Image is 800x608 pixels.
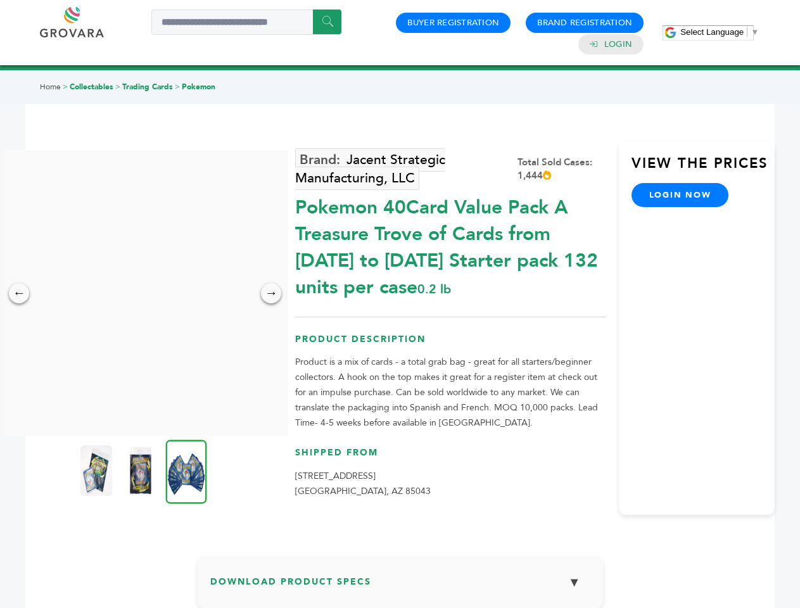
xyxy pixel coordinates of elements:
[407,17,499,28] a: Buyer Registration
[125,445,156,496] img: Pokemon 40-Card Value Pack – A Treasure Trove of Cards from 1996 to 2024 - Starter pack! 132 unit...
[632,154,775,183] h3: View the Prices
[295,469,606,499] p: [STREET_ADDRESS] [GEOGRAPHIC_DATA], AZ 85043
[182,82,215,92] a: Pokemon
[40,82,61,92] a: Home
[175,82,180,92] span: >
[70,82,113,92] a: Collectables
[295,446,606,469] h3: Shipped From
[166,440,207,503] img: Pokemon 40-Card Value Pack – A Treasure Trove of Cards from 1996 to 2024 - Starter pack! 132 unit...
[63,82,68,92] span: >
[295,333,606,355] h3: Product Description
[632,183,729,207] a: login now
[751,27,759,37] span: ▼
[747,27,747,37] span: ​
[537,17,632,28] a: Brand Registration
[9,283,29,303] div: ←
[559,569,590,596] button: ▼
[210,569,590,605] h3: Download Product Specs
[680,27,744,37] span: Select Language
[604,39,632,50] a: Login
[261,283,281,303] div: →
[680,27,759,37] a: Select Language​
[122,82,173,92] a: Trading Cards
[151,9,341,35] input: Search a product or brand...
[80,445,112,496] img: Pokemon 40-Card Value Pack – A Treasure Trove of Cards from 1996 to 2024 - Starter pack! 132 unit...
[517,156,606,182] div: Total Sold Cases: 1,444
[295,148,445,190] a: Jacent Strategic Manufacturing, LLC
[295,355,606,431] p: Product is a mix of cards - a total grab bag - great for all starters/beginner collectors. A hook...
[417,281,451,298] span: 0.2 lb
[295,188,606,301] div: Pokemon 40Card Value Pack A Treasure Trove of Cards from [DATE] to [DATE] Starter pack 132 units ...
[115,82,120,92] span: >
